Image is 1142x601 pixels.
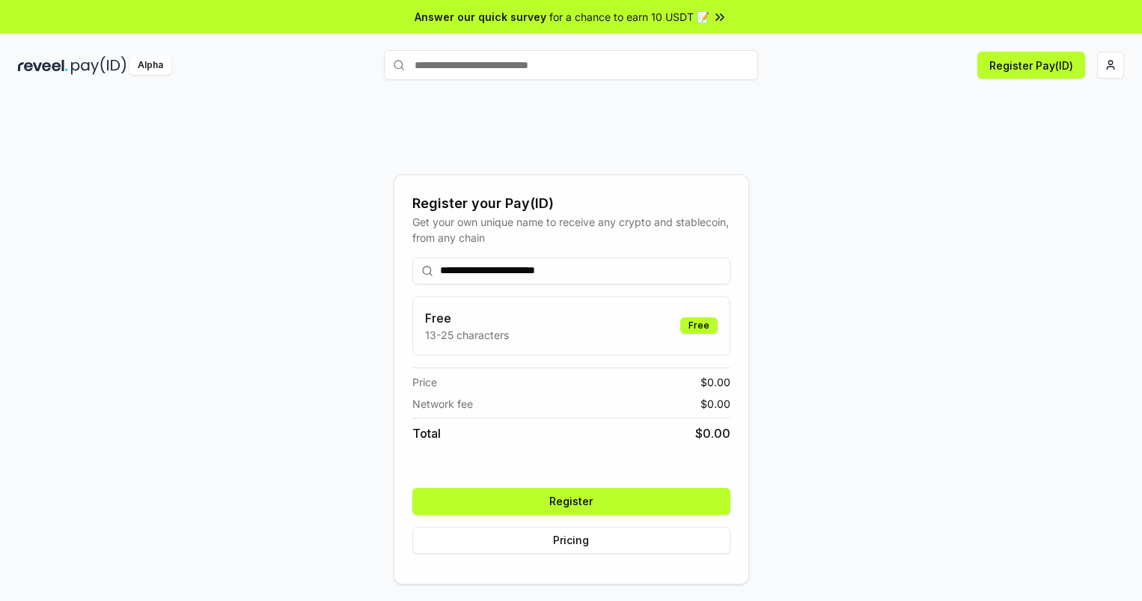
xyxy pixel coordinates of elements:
[412,193,730,214] div: Register your Pay(ID)
[425,309,509,327] h3: Free
[129,56,171,75] div: Alpha
[700,374,730,390] span: $ 0.00
[412,396,473,412] span: Network fee
[700,396,730,412] span: $ 0.00
[412,374,437,390] span: Price
[425,327,509,343] p: 13-25 characters
[695,424,730,442] span: $ 0.00
[549,9,709,25] span: for a chance to earn 10 USDT 📝
[415,9,546,25] span: Answer our quick survey
[18,56,68,75] img: reveel_dark
[71,56,126,75] img: pay_id
[412,488,730,515] button: Register
[412,527,730,554] button: Pricing
[680,317,718,334] div: Free
[412,214,730,245] div: Get your own unique name to receive any crypto and stablecoin, from any chain
[977,52,1085,79] button: Register Pay(ID)
[412,424,441,442] span: Total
